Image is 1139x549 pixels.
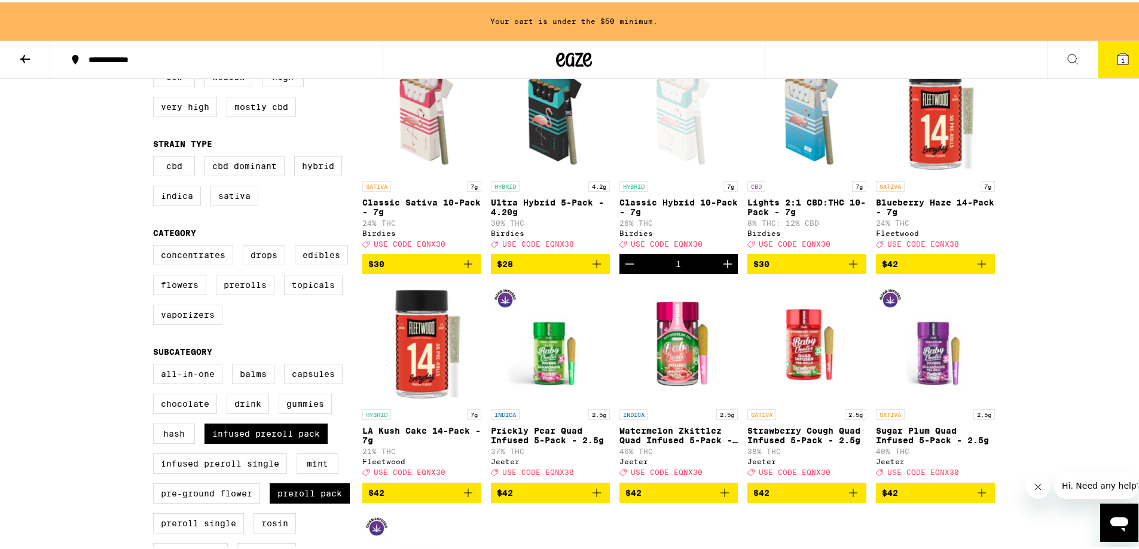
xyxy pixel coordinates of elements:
p: 2.5g [588,407,610,418]
p: 7g [467,407,481,418]
a: Open page for Prickly Pear Quad Infused 5-Pack - 2.5g from Jeeter [491,281,610,480]
p: 2.5g [845,407,866,418]
p: HYBRID [619,179,648,189]
label: Hash [153,421,195,441]
a: Open page for Strawberry Cough Quad Infused 5-Pack - 2.5g from Jeeter [747,281,866,480]
button: Add to bag [876,252,995,272]
label: Concentrates [153,243,233,263]
label: CBD Dominant [204,154,285,174]
img: Jeeter - Prickly Pear Quad Infused 5-Pack - 2.5g [491,281,610,401]
p: Classic Hybrid 10-Pack - 7g [619,195,738,214]
p: 24% THC [876,217,995,225]
p: Strawberry Cough Quad Infused 5-Pack - 2.5g [747,424,866,443]
img: Birdies - Lights 2:1 CBD:THC 10-Pack - 7g [747,53,866,173]
a: Open page for Sugar Plum Quad Infused 5-Pack - 2.5g from Jeeter [876,281,995,480]
img: Jeeter - Watermelon Zkittlez Quad Infused 5-Pack - 2.5g [619,281,738,401]
div: Birdies [747,227,866,235]
p: 2.5g [716,407,738,418]
div: Fleetwood [876,227,995,235]
p: SATIVA [876,407,905,418]
button: Add to bag [747,252,866,272]
button: Add to bag [362,480,481,501]
p: 7g [467,179,481,189]
div: Birdies [619,227,738,235]
span: 1 [1121,54,1125,62]
p: 40% THC [876,445,995,453]
span: USE CODE EQNX30 [631,467,703,474]
a: Open page for Watermelon Zkittlez Quad Infused 5-Pack - 2.5g from Jeeter [619,281,738,480]
p: Lights 2:1 CBD:THC 10-Pack - 7g [747,195,866,214]
span: USE CODE EQNX30 [502,467,574,474]
p: HYBRID [362,407,391,418]
label: Drops [243,243,285,263]
label: Indica [153,183,201,204]
label: Capsules [284,361,343,382]
p: Ultra Hybrid 5-Pack - 4.20g [491,195,610,214]
img: Fleetwood - LA Kush Cake 14-Pack - 7g [362,281,481,401]
span: $30 [753,257,769,266]
p: Blueberry Haze 14-Pack - 7g [876,195,995,214]
label: Hybrid [294,154,342,174]
p: Watermelon Zkittlez Quad Infused 5-Pack - 2.5g [619,424,738,443]
label: Rosin [254,511,296,531]
label: Flowers [153,272,206,293]
button: Add to bag [491,252,610,272]
legend: Category [153,226,196,235]
a: Open page for Classic Sativa 10-Pack - 7g from Birdies [362,53,481,252]
span: $42 [882,257,898,266]
span: USE CODE EQNX30 [759,238,830,246]
label: Infused Preroll Pack [204,421,328,441]
label: Infused Preroll Single [153,451,287,471]
button: Add to bag [876,480,995,501]
img: Jeeter - Sugar Plum Quad Infused 5-Pack - 2.5g [876,281,995,401]
div: Jeeter [491,455,610,463]
a: Open page for LA Kush Cake 14-Pack - 7g from Fleetwood [362,281,481,480]
p: Sugar Plum Quad Infused 5-Pack - 2.5g [876,424,995,443]
label: Mint [297,451,338,471]
img: Birdies - Classic Sativa 10-Pack - 7g [362,53,481,173]
p: SATIVA [362,179,391,189]
a: Open page for Ultra Hybrid 5-Pack - 4.20g from Birdies [491,53,610,252]
a: Open page for Blueberry Haze 14-Pack - 7g from Fleetwood [876,53,995,252]
legend: Subcategory [153,345,212,354]
label: Prerolls [216,272,274,293]
p: INDICA [491,407,520,418]
button: Add to bag [747,480,866,501]
img: Birdies - Ultra Hybrid 5-Pack - 4.20g [491,53,610,173]
label: Balms [232,361,274,382]
button: Decrement [619,252,640,272]
label: Drink [227,391,269,412]
p: Classic Sativa 10-Pack - 7g [362,195,481,214]
div: Birdies [362,227,481,235]
p: 46% THC [619,445,738,453]
p: LA Kush Cake 14-Pack - 7g [362,424,481,443]
label: Vaporizers [153,302,222,323]
label: Preroll Pack [270,481,350,501]
span: USE CODE EQNX30 [759,467,830,474]
div: Birdies [491,227,610,235]
label: CBD [153,154,195,174]
iframe: Close message [1026,473,1050,496]
p: 7g [981,179,995,189]
p: 21% THC [362,445,481,453]
p: 24% THC [362,217,481,225]
div: 1 [676,257,681,266]
img: Fleetwood - Blueberry Haze 14-Pack - 7g [876,53,995,173]
span: $42 [625,486,642,495]
p: SATIVA [876,179,905,189]
iframe: Message from company [1055,470,1138,496]
span: USE CODE EQNX30 [502,238,574,246]
p: CBD [747,179,765,189]
span: USE CODE EQNX30 [374,467,445,474]
label: Mostly CBD [227,94,296,115]
a: Open page for Lights 2:1 CBD:THC 10-Pack - 7g from Birdies [747,53,866,252]
span: $30 [368,257,384,266]
p: 7g [852,179,866,189]
p: 8% THC: 12% CBD [747,217,866,225]
div: Jeeter [747,455,866,463]
p: 4.2g [588,179,610,189]
button: Add to bag [362,252,481,272]
span: USE CODE EQNX30 [631,238,703,246]
p: 26% THC [619,217,738,225]
span: Hi. Need any help? [7,8,86,18]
